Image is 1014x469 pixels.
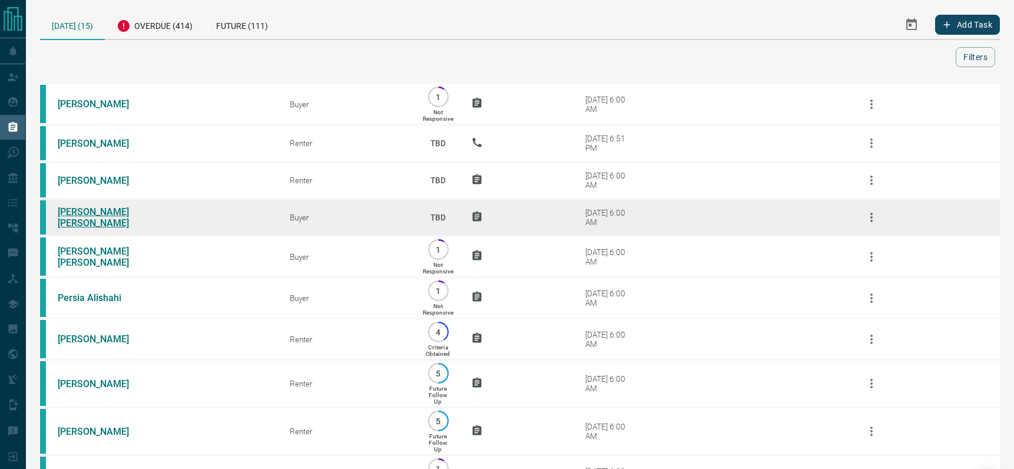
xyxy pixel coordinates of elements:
p: TBD [423,164,453,196]
a: [PERSON_NAME] [PERSON_NAME] [58,206,146,229]
div: Overdue (414) [105,10,204,39]
div: Future (111) [204,10,280,39]
div: condos.ca [40,85,46,123]
div: condos.ca [40,409,46,454]
p: 5 [434,369,443,378]
a: [PERSON_NAME] [58,175,146,186]
div: Renter [290,138,405,148]
div: [DATE] 6:51 PM [585,134,635,153]
p: 1 [434,245,443,254]
div: Renter [290,176,405,185]
div: condos.ca [40,126,46,160]
div: [DATE] 6:00 AM [585,330,635,349]
div: Renter [290,427,405,436]
p: TBD [423,127,453,159]
a: Persia Alishahi [58,292,146,303]
p: 4 [434,328,443,336]
p: Criteria Obtained [426,344,450,357]
div: condos.ca [40,237,46,276]
a: [PERSON_NAME] [58,378,146,389]
a: [PERSON_NAME] [58,98,146,110]
div: Buyer [290,100,405,109]
div: condos.ca [40,200,46,234]
p: 5 [434,417,443,425]
p: Future Follow Up [429,385,447,405]
p: Future Follow Up [429,433,447,453]
p: TBD [423,202,453,233]
button: Add Task [935,15,1000,35]
div: condos.ca [40,163,46,197]
div: [DATE] 6:00 AM [585,95,635,114]
button: Filters [956,47,995,67]
a: [PERSON_NAME] [PERSON_NAME] [58,246,146,268]
div: [DATE] 6:00 AM [585,171,635,190]
div: [DATE] 6:00 AM [585,247,635,266]
div: Renter [290,379,405,388]
a: [PERSON_NAME] [58,426,146,437]
div: [DATE] 6:00 AM [585,374,635,393]
div: [DATE] 6:00 AM [585,289,635,308]
p: 1 [434,93,443,101]
div: [DATE] 6:00 AM [585,208,635,227]
div: Renter [290,335,405,344]
div: Buyer [290,213,405,222]
p: Not Responsive [423,262,453,275]
a: [PERSON_NAME] [58,333,146,345]
p: Not Responsive [423,303,453,316]
p: 1 [434,286,443,295]
div: condos.ca [40,279,46,317]
button: Select Date Range [897,11,926,39]
div: Buyer [290,293,405,303]
div: Buyer [290,252,405,262]
p: Not Responsive [423,109,453,122]
div: condos.ca [40,361,46,406]
a: [PERSON_NAME] [58,138,146,149]
div: [DATE] 6:00 AM [585,422,635,441]
div: condos.ca [40,320,46,358]
div: [DATE] (15) [40,10,105,40]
